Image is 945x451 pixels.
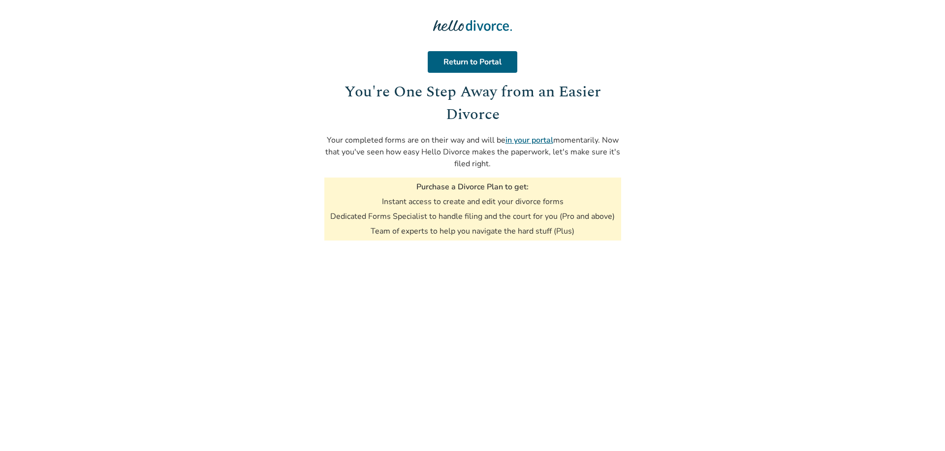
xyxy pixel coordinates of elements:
[324,81,621,126] h1: You're One Step Away from an Easier Divorce
[416,181,529,192] h3: Purchase a Divorce Plan to get:
[382,196,564,207] li: Instant access to create and edit your divorce forms
[324,134,621,170] p: Your completed forms are on their way and will be momentarily. Now that you've seen how easy Hell...
[505,135,553,146] a: in your portal
[433,16,512,35] img: Hello Divorce Logo
[428,51,517,73] a: Return to Portal
[330,211,615,222] li: Dedicated Forms Specialist to handle filing and the court for you (Pro and above)
[371,226,574,237] li: Team of experts to help you navigate the hard stuff (Plus)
